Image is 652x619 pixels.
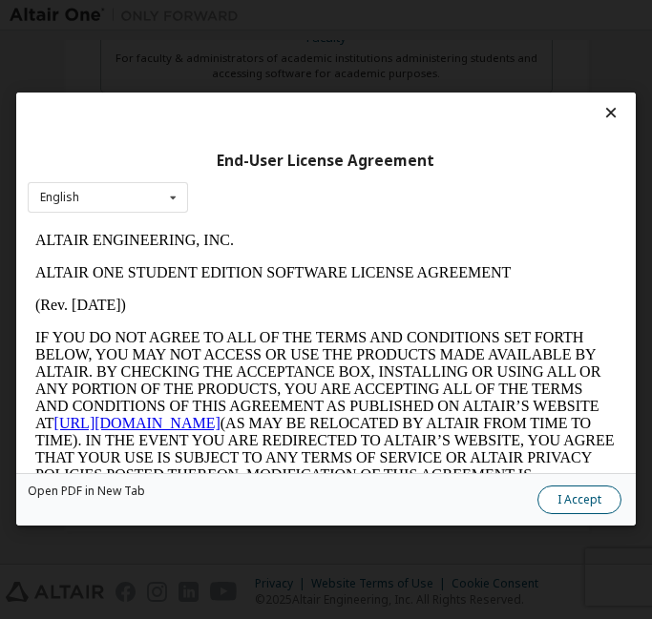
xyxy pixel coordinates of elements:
[8,40,589,57] p: ALTAIR ONE STUDENT EDITION SOFTWARE LICENSE AGREEMENT
[8,8,589,25] p: ALTAIR ENGINEERING, INC.
[27,191,193,207] a: [URL][DOMAIN_NAME]
[28,486,145,498] a: Open PDF in New Tab
[40,192,79,203] div: English
[8,105,589,345] p: IF YOU DO NOT AGREE TO ALL OF THE TERMS AND CONDITIONS SET FORTH BELOW, YOU MAY NOT ACCESS OR USE...
[537,486,621,515] button: I Accept
[8,72,589,90] p: (Rev. [DATE])
[28,152,624,171] div: End-User License Agreement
